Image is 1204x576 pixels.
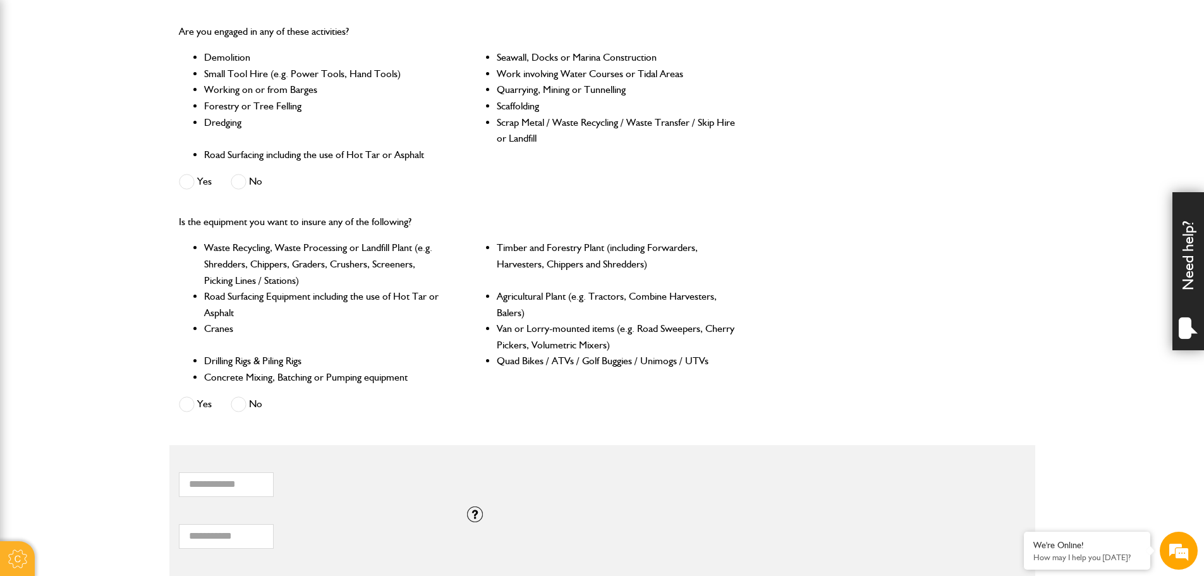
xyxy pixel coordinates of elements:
li: Road Surfacing Equipment including the use of Hot Tar or Asphalt [204,288,444,321]
label: Yes [179,396,212,412]
p: How may I help you today? [1033,553,1141,562]
li: Small Tool Hire (e.g. Power Tools, Hand Tools) [204,66,444,82]
li: Drilling Rigs & Piling Rigs [204,353,444,369]
li: Concrete Mixing, Batching or Pumping equipment [204,369,444,386]
li: Dredging [204,114,444,147]
div: We're Online! [1033,540,1141,551]
p: Is the equipment you want to insure any of the following? [179,214,737,230]
li: Forestry or Tree Felling [204,98,444,114]
li: Seawall, Docks or Marina Construction [497,49,736,66]
li: Van or Lorry-mounted items (e.g. Road Sweepers, Cherry Pickers, Volumetric Mixers) [497,321,736,353]
li: Scrap Metal / Waste Recycling / Waste Transfer / Skip Hire or Landfill [497,114,736,147]
li: Scaffolding [497,98,736,114]
p: Are you engaged in any of these activities? [179,23,737,40]
label: No [231,396,262,412]
li: Work involving Water Courses or Tidal Areas [497,66,736,82]
li: Working on or from Barges [204,82,444,98]
li: Demolition [204,49,444,66]
label: No [231,174,262,190]
li: Quad Bikes / ATVs / Golf Buggies / Unimogs / UTVs [497,353,736,369]
li: Cranes [204,321,444,353]
label: Yes [179,174,212,190]
li: Quarrying, Mining or Tunnelling [497,82,736,98]
li: Timber and Forestry Plant (including Forwarders, Harvesters, Chippers and Shredders) [497,240,736,288]
div: Need help? [1172,192,1204,350]
li: Agricultural Plant (e.g. Tractors, Combine Harvesters, Balers) [497,288,736,321]
li: Road Surfacing including the use of Hot Tar or Asphalt [204,147,444,163]
li: Waste Recycling, Waste Processing or Landfill Plant (e.g. Shredders, Chippers, Graders, Crushers,... [204,240,444,288]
